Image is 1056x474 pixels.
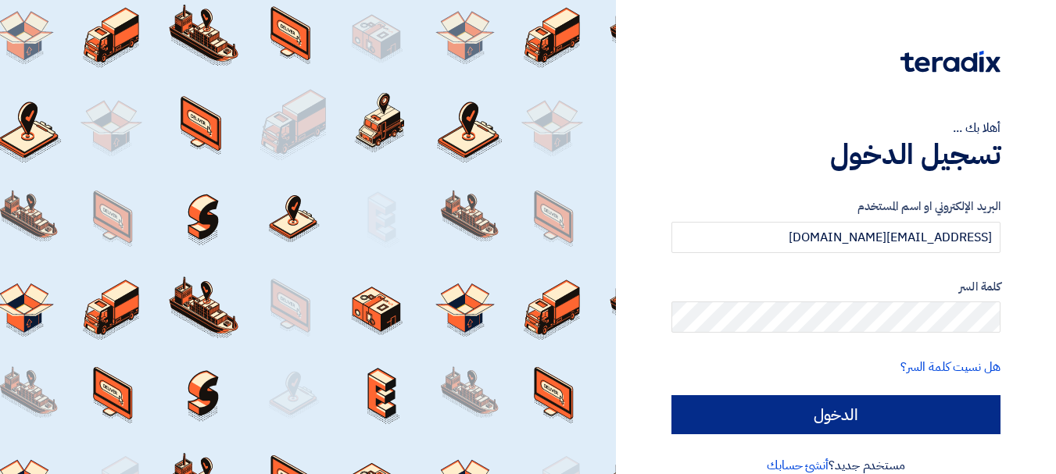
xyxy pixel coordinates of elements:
[671,198,1001,216] label: البريد الإلكتروني او اسم المستخدم
[671,137,1001,172] h1: تسجيل الدخول
[671,278,1001,296] label: كلمة السر
[900,51,1001,73] img: Teradix logo
[900,358,1001,376] a: هل نسيت كلمة السر؟
[671,222,1001,253] input: أدخل بريد العمل الإلكتروني او اسم المستخدم الخاص بك ...
[671,395,1001,434] input: الدخول
[671,119,1001,137] div: أهلا بك ...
